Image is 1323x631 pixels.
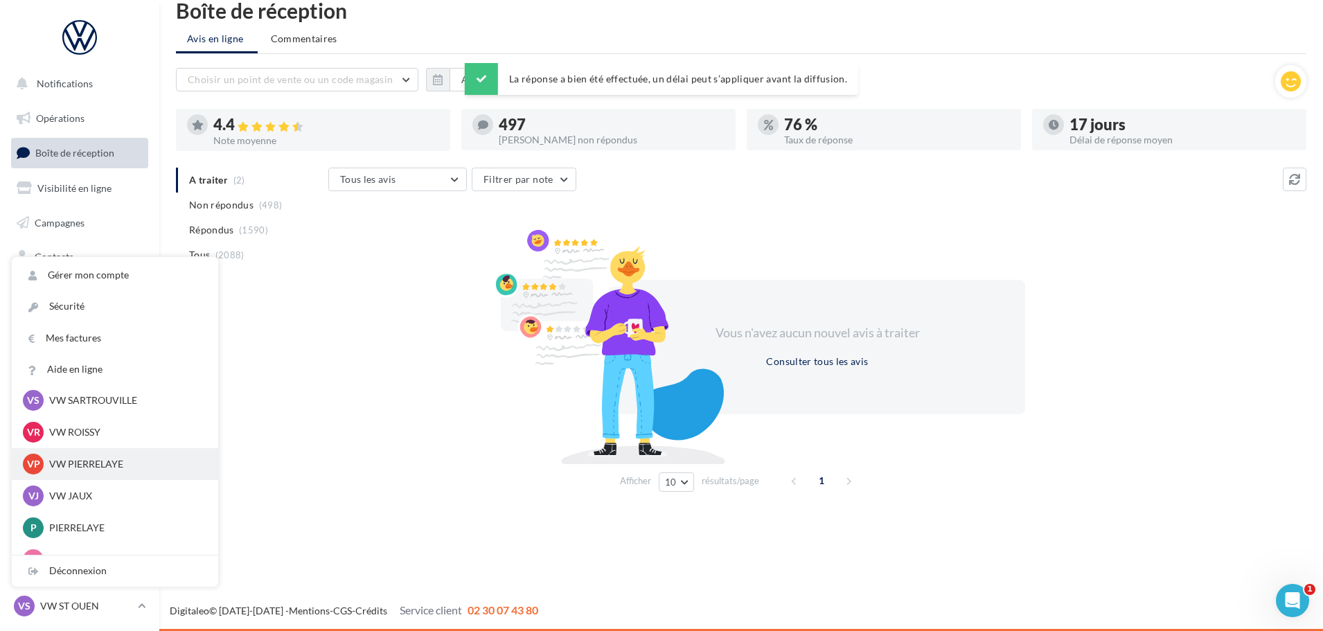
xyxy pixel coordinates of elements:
div: Délai de réponse moyen [1069,135,1295,145]
p: VW SARTROUVILLE [49,393,202,407]
span: 1 [1304,584,1315,595]
span: 10 [665,477,677,488]
button: Filtrer par note [472,168,576,191]
a: Visibilité en ligne [8,174,151,203]
div: [PERSON_NAME] non répondus [499,135,725,145]
div: 17 jours [1069,117,1295,132]
a: Mentions [289,605,330,616]
a: CGS [333,605,352,616]
span: Notifications [37,78,93,89]
span: Contacts [35,251,73,263]
span: (2088) [215,249,245,260]
a: Calendrier [8,312,151,341]
a: Médiathèque [8,277,151,306]
span: P [30,521,37,535]
button: Consulter tous les avis [761,353,873,370]
span: Campagnes [35,216,85,228]
span: © [DATE]-[DATE] - - - [170,605,538,616]
button: Notifications [8,69,145,98]
div: 497 [499,117,725,132]
a: Aide en ligne [12,354,218,385]
span: Tous [189,248,210,262]
a: Mes factures [12,323,218,354]
span: Non répondus [189,198,254,212]
span: J [31,553,35,567]
div: Taux de réponse [784,135,1010,145]
span: Répondus [189,223,234,237]
p: VW JAUX [49,489,202,503]
a: Crédits [355,605,387,616]
span: VR [27,425,40,439]
p: PIERRELAYE [49,521,202,535]
span: (1590) [239,224,268,235]
span: Tous les avis [340,173,396,185]
a: Gérer mon compte [12,260,218,291]
span: résultats/page [702,474,759,488]
span: 02 30 07 43 80 [468,603,538,616]
button: Au total [426,68,510,91]
span: Boîte de réception [35,147,114,159]
a: Boîte de réception [8,138,151,168]
a: Campagnes [8,208,151,238]
button: Choisir un point de vente ou un code magasin [176,68,418,91]
span: VJ [28,489,39,503]
span: 1 [810,470,833,492]
div: Vous n'avez aucun nouvel avis à traiter [698,324,936,342]
div: Déconnexion [12,556,218,587]
iframe: Intercom live chat [1276,584,1309,617]
button: Au total [450,68,510,91]
a: VS VW ST OUEN [11,593,148,619]
a: PLV et print personnalisable [8,346,151,386]
span: VP [27,457,40,471]
p: VW ST OUEN [40,599,132,613]
div: 4.4 [213,117,439,133]
p: VW PIERRELAYE [49,457,202,471]
div: 76 % [784,117,1010,132]
span: Afficher [620,474,651,488]
span: Service client [400,603,462,616]
div: La réponse a bien été effectuée, un délai peut s’appliquer avant la diffusion. [465,63,858,95]
a: Contacts [8,242,151,272]
span: Commentaires [271,32,337,46]
a: Digitaleo [170,605,209,616]
span: Choisir un point de vente ou un code magasin [188,73,393,85]
div: Note moyenne [213,136,439,145]
button: 10 [659,472,694,492]
p: VW ROISSY [49,425,202,439]
a: Opérations [8,104,151,133]
span: Visibilité en ligne [37,182,112,194]
a: Sécurité [12,291,218,322]
a: Campagnes DataOnDemand [8,392,151,433]
span: Opérations [36,112,85,124]
span: (498) [259,199,283,211]
p: JAUX [49,553,202,567]
span: VS [18,599,30,613]
button: Tous les avis [328,168,467,191]
span: VS [27,393,39,407]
